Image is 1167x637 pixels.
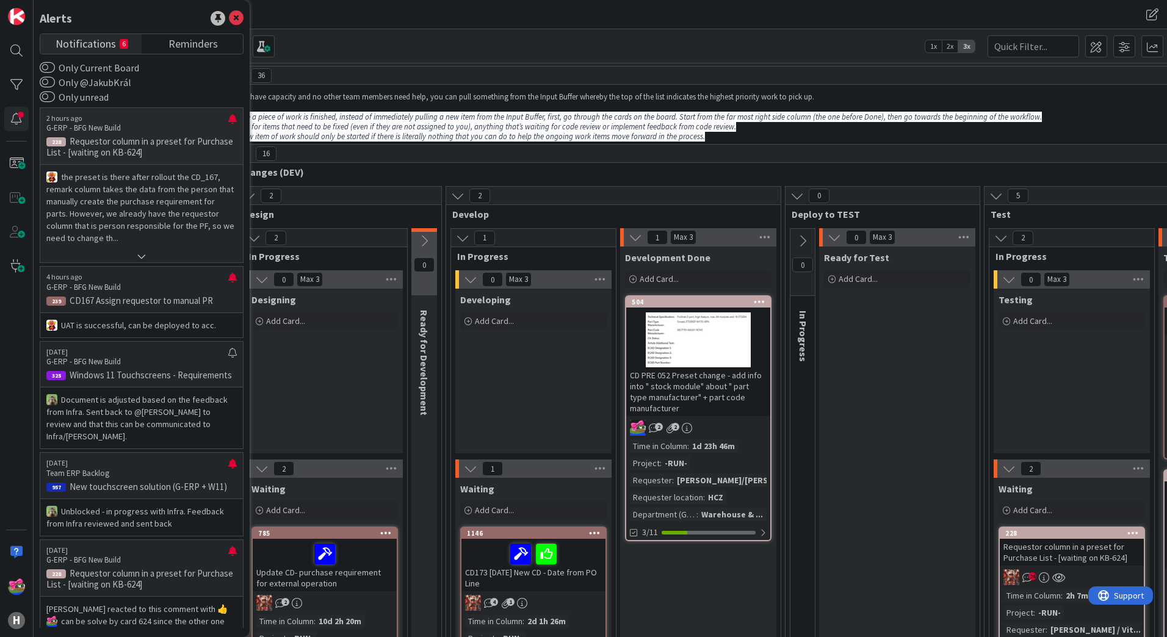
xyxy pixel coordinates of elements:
div: Requestor column in a preset for Purchase List - [waiting on KB-624] [1000,539,1144,566]
div: 1146 [467,529,605,538]
span: 2 [281,598,289,606]
img: JK [8,578,25,595]
a: 4 hours agoG-ERP - BFG New Build239CD167 Assign requestor to manual PRLCUAT is successful, can be... [40,266,244,337]
span: 1 [507,598,515,606]
span: In Progress [995,250,1139,262]
span: : [672,473,674,487]
span: : [660,456,662,470]
div: 1d 23h 46m [689,439,738,453]
img: JK [46,616,57,627]
div: 228Requestor column in a preset for Purchase List - [waiting on KB-624] [1000,528,1144,566]
div: 785 [253,528,397,539]
span: 2 [261,189,281,203]
div: Max 3 [509,276,528,283]
span: Waiting [460,483,494,495]
div: Max 3 [873,234,892,240]
div: -RUN- [662,456,690,470]
p: [PERSON_NAME] reacted to this comment with 👍 [46,603,237,615]
span: Add Card... [839,273,878,284]
p: Unblocked - in progress with Infra. Feedback from Infra reviewed and sent back [46,505,237,530]
span: : [314,614,316,628]
span: In Progress [797,311,809,362]
span: Add Card... [1013,505,1052,516]
span: 1 [474,231,495,245]
span: Design [244,208,426,220]
img: LC [46,320,57,331]
label: Only Current Board [40,60,139,75]
span: : [1061,589,1063,602]
div: Requester [1003,623,1046,636]
span: Developing [460,293,511,306]
div: Department (G-ERP) [630,508,696,521]
span: 4 [490,598,498,606]
p: New touchscreen solution (G-ERP + W11) [46,481,237,492]
span: : [522,614,524,628]
span: 0 [1021,272,1041,287]
a: 2 hours agoG-ERP - BFG New Build228Requestor column in a preset for Purchase List - [waiting on K... [40,107,244,263]
span: : [687,439,689,453]
span: : [696,508,698,521]
div: 1146CD173 [DATE] New CD - Date from PO Line [461,528,605,591]
div: 2h 7m [1063,589,1091,602]
div: JK [461,595,605,611]
div: 325 [46,371,66,380]
label: Only unread [40,90,109,104]
div: 785Update CD- purchase requirement for external operation [253,528,397,591]
p: the preset is there after rollout the CD_167, remark column takes the data from the person that m... [46,171,237,244]
span: Add Card... [1013,315,1052,326]
span: 3/11 [642,526,658,539]
button: Only Current Board [40,62,55,74]
span: Add Card... [475,505,514,516]
div: CD PRE 052 Preset change - add info into " stock module" about " part type manufacturer" + part c... [626,367,770,416]
div: 1146 [461,528,605,539]
div: 2d 1h 26m [524,614,569,628]
div: Project [630,456,660,470]
div: Time in Column [256,614,314,628]
span: In Progress [248,250,392,262]
div: Max 3 [674,234,693,240]
span: Add Card... [266,315,305,326]
span: 2 [469,189,490,203]
span: 2 [655,423,663,431]
div: Alerts [40,9,72,27]
p: G-ERP - BFG New Build [46,555,228,566]
p: Document is adjusted based on the feedback from Infra. Sent back to ﻿@[PERSON_NAME]﻿ to review an... [46,394,237,442]
span: 1 [482,461,503,476]
div: 228 [46,569,66,578]
em: Look for items that need to be fixed (even if they are not assigned to you), anything that’s wait... [234,121,736,132]
span: 0 [846,230,867,245]
a: [DATE]Team ERP Backlog957New touchscreen solution (G-ERP + W11)TTUnblocked - in progress with Inf... [40,452,244,536]
div: 504CD PRE 052 Preset change - add info into " stock module" about " part type manufacturer" + par... [626,297,770,416]
span: : [1046,623,1047,636]
small: 6 [120,39,128,49]
button: Only unread [40,91,55,103]
label: Only @JakubKrál [40,75,131,90]
span: 16 [256,146,276,161]
span: : [1033,606,1035,619]
span: 0 [482,272,503,287]
div: Time in Column [630,439,687,453]
p: G-ERP - BFG New Build [46,282,228,293]
button: Only @JakubKrál [40,76,55,88]
div: Warehouse & ... [698,508,766,521]
span: Support [26,2,56,16]
div: Max 3 [300,276,319,283]
span: 1x [925,40,942,52]
p: CD167 Assign requestor to manual PR [46,295,237,306]
span: In Progress [457,250,601,262]
img: JK [1003,569,1019,585]
div: 228 [1000,528,1144,539]
div: CD173 [DATE] New CD - Date from PO Line [461,539,605,591]
span: 2 [273,461,294,476]
p: 2 hours ago [46,114,228,123]
span: Waiting [999,483,1033,495]
input: Quick Filter... [988,35,1079,57]
em: A new item of work should only be started if there is literally nothing that you can do to help t... [234,131,705,142]
div: Update CD- purchase requirement for external operation [253,539,397,591]
span: Waiting [251,483,286,495]
div: JK [1000,569,1144,585]
span: 5 [1008,189,1028,203]
div: 10d 2h 20m [316,614,364,628]
div: 785 [258,529,397,538]
span: 2 [1013,231,1033,245]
